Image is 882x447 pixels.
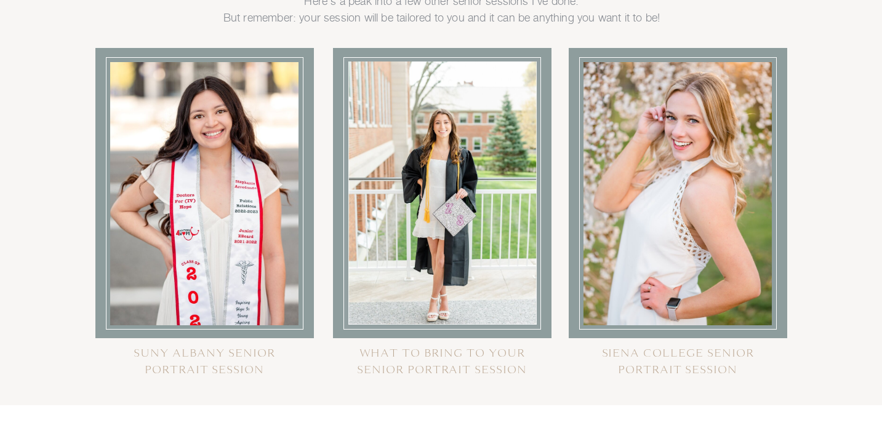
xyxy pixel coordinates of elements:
[95,345,314,392] nav: SUNY ALBANY senior portrait session
[333,345,551,382] a: What to Bring to YourSenior Portrait Session
[95,345,314,392] a: SUNY ALBANY seniorportrait session
[569,345,787,392] a: Siena college senior portrait session
[333,345,551,382] nav: What to Bring to Your Senior Portrait Session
